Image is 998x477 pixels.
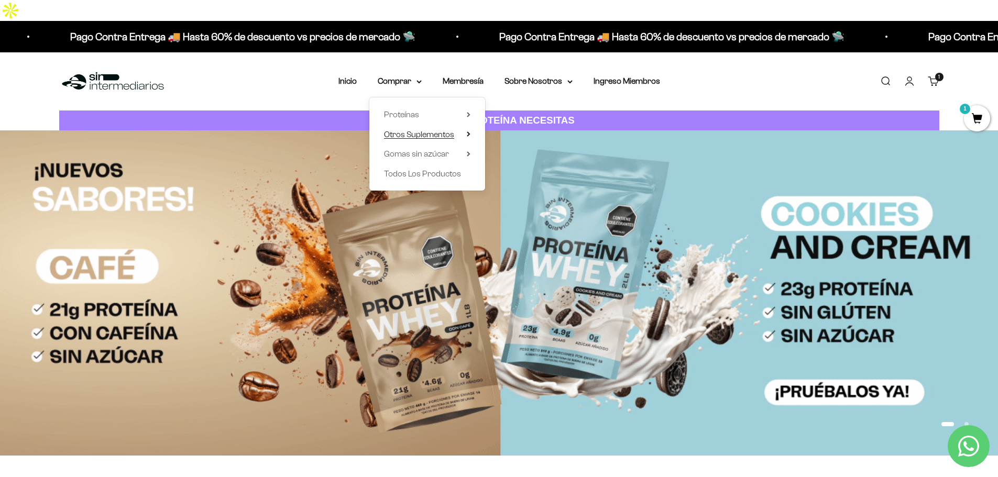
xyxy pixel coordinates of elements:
strong: CUANTA PROTEÍNA NECESITAS [423,115,575,126]
summary: Proteínas [384,108,470,121]
a: Membresía [443,76,484,85]
summary: Gomas sin azúcar [384,147,470,161]
a: 1 [964,114,990,125]
summary: Sobre Nosotros [505,74,573,88]
a: Ingreso Miembros [594,76,660,85]
span: Otros Suplementos [384,130,454,139]
p: Pago Contra Entrega 🚚 Hasta 60% de descuento vs precios de mercado 🛸 [497,28,842,45]
span: Gomas sin azúcar [384,149,449,158]
a: Inicio [338,76,357,85]
a: CUANTA PROTEÍNA NECESITAS [59,110,939,131]
summary: Comprar [378,74,422,88]
p: Pago Contra Entrega 🚚 Hasta 60% de descuento vs precios de mercado 🛸 [68,28,413,45]
a: Todos Los Productos [384,167,470,181]
span: Todos Los Productos [384,169,461,178]
span: Proteínas [384,110,419,119]
span: 1 [938,74,940,80]
mark: 1 [959,103,971,115]
summary: Otros Suplementos [384,128,470,141]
